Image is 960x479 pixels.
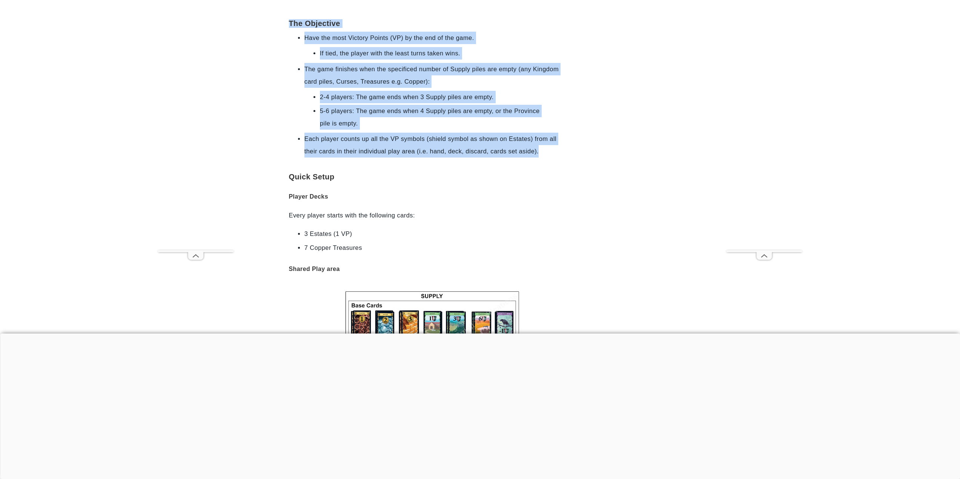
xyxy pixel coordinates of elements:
li: 5-6 players: The game ends when 4 Supply piles are empty, or the Province pile is empty. [320,105,546,130]
h2: The Objective [289,8,577,28]
p: Every player starts with the following cards: [289,209,577,222]
h2: Quick Setup [289,161,577,181]
h3: Shared Play area [289,257,577,275]
iframe: Advertisement [590,90,668,316]
iframe: Advertisement [590,2,666,77]
h3: Player Decks [289,185,577,203]
li: 2-4 players: The game ends when 3 Supply piles are empty. [320,91,546,103]
img: Dominion quick setup demonstration [336,281,530,432]
iframe: Advertisement [727,24,802,250]
iframe: Advertisement [158,24,233,250]
li: The game finishes when the specificed number of Supply piles are empty (any Kingdom card piles, C... [304,63,562,88]
li: Each player counts up all the VP symbols (shield symbol as shown on Estates) from all their cards... [304,133,562,158]
li: 3 Estates (1 VP) [304,228,562,240]
li: If tied, the player with the least turns taken wins. [320,47,546,60]
li: Have the most Victory Points (VP) by the end of the game. [304,32,562,44]
li: 7 Copper Treasures [304,242,562,254]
